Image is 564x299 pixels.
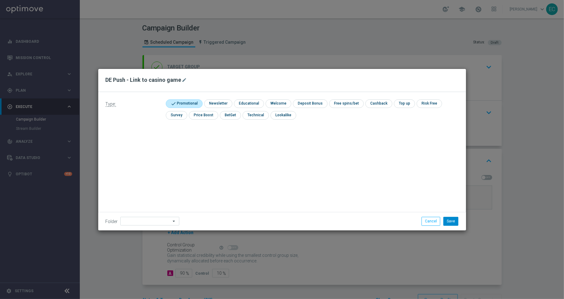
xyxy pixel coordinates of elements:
[181,76,189,84] button: mode_edit
[106,102,116,107] span: Type:
[106,76,181,84] h2: DE Push - Link to casino game
[182,78,187,82] i: mode_edit
[422,217,440,225] button: Cancel
[106,219,118,224] label: Folder
[443,217,458,225] button: Save
[171,217,177,225] i: arrow_drop_down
